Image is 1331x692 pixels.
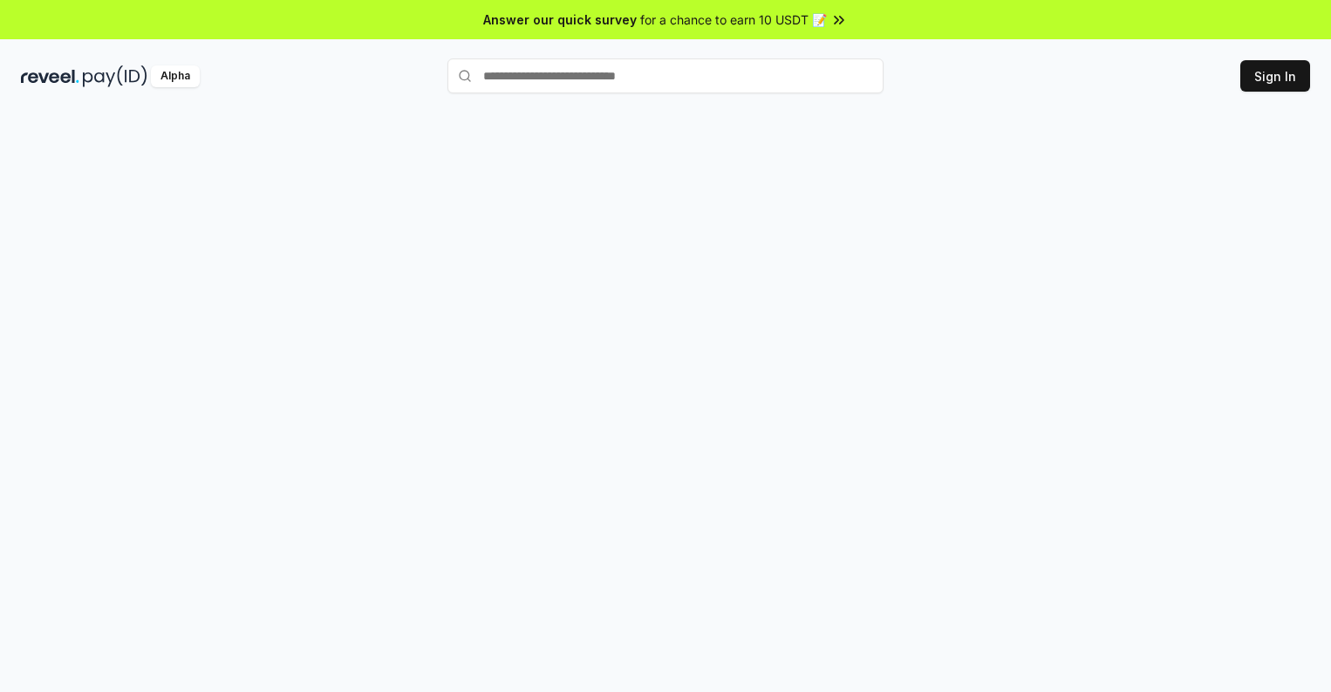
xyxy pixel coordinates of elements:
[1240,60,1310,92] button: Sign In
[640,10,827,29] span: for a chance to earn 10 USDT 📝
[21,65,79,87] img: reveel_dark
[483,10,637,29] span: Answer our quick survey
[151,65,200,87] div: Alpha
[83,65,147,87] img: pay_id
